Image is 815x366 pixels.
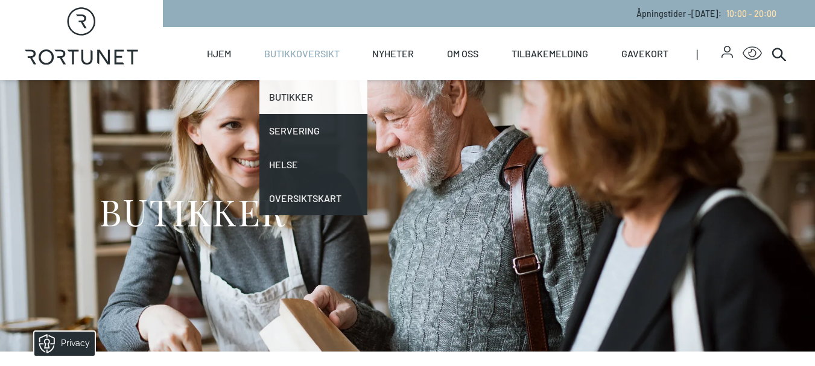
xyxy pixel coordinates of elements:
[264,27,340,80] a: Butikkoversikt
[447,27,478,80] a: Om oss
[726,8,776,19] span: 10:00 - 20:00
[636,7,776,20] p: Åpningstider - [DATE] :
[259,114,368,148] a: Servering
[372,27,414,80] a: Nyheter
[772,217,815,226] details: Attribution
[12,327,110,360] iframe: Manage Preferences
[621,27,668,80] a: Gavekort
[99,189,285,234] h1: BUTIKKER
[743,44,762,63] button: Open Accessibility Menu
[259,148,368,181] a: Helse
[775,219,805,226] div: © Mappedin
[696,27,721,80] span: |
[259,80,368,114] a: Butikker
[259,181,368,215] a: Oversiktskart
[512,27,588,80] a: Tilbakemelding
[721,8,776,19] a: 10:00 - 20:00
[207,27,231,80] a: Hjem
